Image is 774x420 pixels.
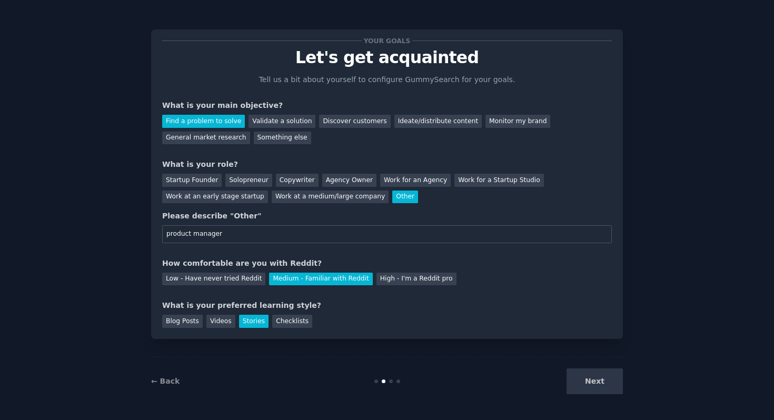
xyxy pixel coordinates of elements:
[206,315,235,328] div: Videos
[485,115,550,128] div: Monitor my brand
[162,211,612,222] div: Please describe "Other"
[162,315,203,328] div: Blog Posts
[162,273,265,286] div: Low - Have never tried Reddit
[162,100,612,111] div: What is your main objective?
[239,315,269,328] div: Stories
[272,315,312,328] div: Checklists
[162,225,612,243] input: Your role
[162,115,245,128] div: Find a problem to solve
[362,35,412,46] span: Your goals
[319,115,390,128] div: Discover customers
[162,191,268,204] div: Work at an early stage startup
[394,115,482,128] div: Ideate/distribute content
[151,377,180,385] a: ← Back
[254,74,520,85] p: Tell us a bit about yourself to configure GummySearch for your goals.
[380,174,451,187] div: Work for an Agency
[162,159,612,170] div: What is your role?
[249,115,315,128] div: Validate a solution
[272,191,389,204] div: Work at a medium/large company
[376,273,457,286] div: High - I'm a Reddit pro
[162,132,250,145] div: General market research
[392,191,418,204] div: Other
[162,174,222,187] div: Startup Founder
[276,174,319,187] div: Copywriter
[322,174,376,187] div: Agency Owner
[162,300,612,311] div: What is your preferred learning style?
[225,174,272,187] div: Solopreneur
[254,132,311,145] div: Something else
[162,48,612,67] p: Let's get acquainted
[162,258,612,269] div: How comfortable are you with Reddit?
[454,174,543,187] div: Work for a Startup Studio
[269,273,372,286] div: Medium - Familiar with Reddit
